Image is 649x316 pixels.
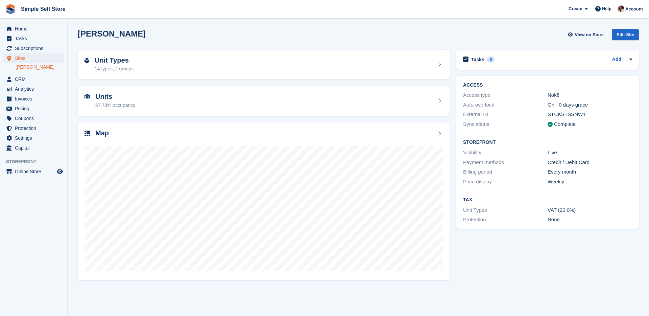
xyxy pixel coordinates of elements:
a: Edit Site [612,29,639,43]
div: Every month [548,168,632,176]
span: Home [15,24,55,33]
img: map-icn-33ee37083ee616e46c38cad1a60f524a97daa1e2b2c8c0bc3eb3415660979fc1.svg [85,131,90,136]
div: Unit Types [463,206,548,214]
span: CRM [15,74,55,84]
a: Unit Types 14 types, 2 groups [78,50,450,80]
a: menu [3,44,64,53]
img: Scott McCutcheon [618,5,624,12]
a: menu [3,143,64,153]
span: Protection [15,123,55,133]
img: unit-icn-7be61d7bf1b0ce9d3e12c5938cc71ed9869f7b940bace4675aadf7bd6d80202e.svg [85,94,90,99]
img: stora-icon-8386f47178a22dfd0bd8f6a31ec36ba5ce8667c1dd55bd0f319d3a0aa187defe.svg [5,4,16,14]
div: Complete [554,120,576,128]
div: Payment methods [463,159,548,166]
div: Credit / Debit Card [548,159,632,166]
div: VAT (20.0%) [548,206,632,214]
h2: Units [95,93,135,100]
a: menu [3,104,64,113]
a: [PERSON_NAME] [16,64,64,70]
div: Weekly [548,178,632,186]
div: Protection [463,216,548,224]
div: STUKSTSSNW1 [548,111,632,118]
a: Map [78,122,450,280]
a: menu [3,114,64,123]
h2: Map [95,129,109,137]
img: unit-type-icn-2b2737a686de81e16bb02015468b77c625bbabd49415b5ef34ead5e3b44a266d.svg [85,58,89,63]
span: Subscriptions [15,44,55,53]
div: 67.78% occupancy [95,102,135,109]
a: menu [3,94,64,104]
span: Online Store [15,167,55,176]
span: Settings [15,133,55,143]
span: Account [625,6,643,13]
div: Price display [463,178,548,186]
a: menu [3,167,64,176]
span: Capital [15,143,55,153]
div: Visibility [463,149,548,157]
h2: Tasks [471,57,484,63]
a: menu [3,84,64,94]
div: Sync status [463,120,548,128]
h2: Storefront [463,140,632,145]
a: View on Store [567,29,606,40]
div: On - 0 days grace [548,101,632,109]
a: menu [3,133,64,143]
a: menu [3,123,64,133]
span: Storefront [6,158,67,165]
a: menu [3,74,64,84]
div: Auto-overlock [463,101,548,109]
div: Access type [463,91,548,99]
span: Pricing [15,104,55,113]
a: Preview store [56,167,64,176]
span: Invoices [15,94,55,104]
h2: ACCESS [463,83,632,88]
span: Help [602,5,611,12]
div: Edit Site [612,29,639,40]
div: None [548,216,632,224]
span: Tasks [15,34,55,43]
span: View on Store [575,31,604,38]
span: Analytics [15,84,55,94]
h2: [PERSON_NAME] [78,29,146,38]
a: Simple Self Store [18,3,68,15]
a: menu [3,24,64,33]
div: 0 [487,57,495,63]
span: Create [569,5,582,12]
a: menu [3,53,64,63]
div: Nokē [548,91,632,99]
div: External ID [463,111,548,118]
h2: Tax [463,197,632,203]
a: menu [3,34,64,43]
div: 14 types, 2 groups [95,65,134,72]
div: Billing period [463,168,548,176]
div: Live [548,149,632,157]
h2: Unit Types [95,57,134,64]
a: Units 67.78% occupancy [78,86,450,116]
span: Sites [15,53,55,63]
span: Coupons [15,114,55,123]
a: Add [612,56,621,64]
